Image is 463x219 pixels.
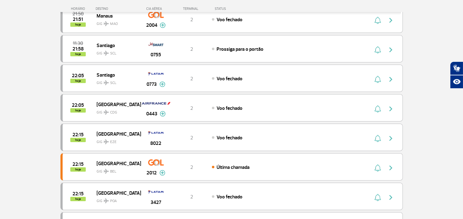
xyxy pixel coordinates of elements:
[450,62,463,89] div: Plugin de acessibilidade da Hand Talk.
[190,17,193,23] span: 2
[72,133,84,137] span: 2025-08-26 22:15:00
[450,75,463,89] button: Abrir recursos assistivos.
[217,17,242,23] span: Voo fechado
[97,165,136,174] span: GIG
[160,22,166,28] img: mais-info-painel-voo.svg
[104,139,109,144] img: destiny_airplane.svg
[387,46,395,54] img: seta-direita-painel-voo.svg
[217,105,242,111] span: Voo fechado
[97,189,136,197] span: [GEOGRAPHIC_DATA]
[104,80,109,85] img: destiny_airplane.svg
[97,100,136,108] span: [GEOGRAPHIC_DATA]
[72,74,84,78] span: 2025-08-26 22:05:00
[70,22,86,27] span: hoje
[97,159,136,167] span: [GEOGRAPHIC_DATA]
[96,7,141,11] div: DESTINO
[110,198,117,204] span: POA
[190,76,193,82] span: 2
[374,194,381,201] img: sino-painel-voo.svg
[70,79,86,83] span: hoje
[159,82,165,87] img: mais-info-painel-voo.svg
[70,197,86,201] span: hoje
[72,47,84,51] span: 2025-08-26 21:58:00
[70,52,86,56] span: hoje
[110,80,116,86] span: SCL
[70,167,86,172] span: hoje
[97,195,136,204] span: GIG
[151,199,161,206] span: 3427
[70,108,86,113] span: hoje
[62,7,96,11] div: HORÁRIO
[450,62,463,75] button: Abrir tradutor de língua de sinais.
[97,41,136,49] span: Santiago
[146,110,157,117] span: 0443
[159,170,165,176] img: mais-info-painel-voo.svg
[104,21,109,26] img: destiny_airplane.svg
[217,194,242,200] span: Voo fechado
[190,46,193,52] span: 2
[172,7,212,11] div: TERMINAL
[104,51,109,56] img: destiny_airplane.svg
[387,135,395,142] img: seta-direita-painel-voo.svg
[374,46,381,54] img: sino-painel-voo.svg
[72,103,84,107] span: 2025-08-26 22:05:00
[72,192,84,196] span: 2025-08-26 22:15:00
[97,136,136,145] span: GIG
[110,110,117,115] span: CDG
[147,81,157,88] span: 0773
[73,17,83,22] span: 2025-08-26 21:51:00
[104,110,109,115] img: destiny_airplane.svg
[97,77,136,86] span: GIG
[190,135,193,141] span: 2
[147,169,157,177] span: 2012
[73,41,83,46] span: 2025-08-26 11:30:00
[387,194,395,201] img: seta-direita-painel-voo.svg
[217,76,242,82] span: Voo fechado
[72,162,84,166] span: 2025-08-26 22:15:00
[190,164,193,170] span: 2
[387,17,395,24] img: seta-direita-painel-voo.svg
[97,18,136,27] span: GIG
[70,138,86,142] span: hoje
[110,139,117,145] span: EZE
[97,12,136,20] span: Manaus
[387,105,395,113] img: seta-direita-painel-voo.svg
[217,164,250,170] span: Última chamada
[190,194,193,200] span: 2
[217,46,263,52] span: Prossiga para o portão
[374,76,381,83] img: sino-painel-voo.svg
[104,169,109,174] img: destiny_airplane.svg
[387,164,395,172] img: seta-direita-painel-voo.svg
[212,7,262,11] div: STATUS
[97,71,136,79] span: Santiago
[151,51,161,58] span: 0755
[190,105,193,111] span: 2
[141,7,172,11] div: CIA AÉREA
[374,17,381,24] img: sino-painel-voo.svg
[110,169,116,174] span: BEL
[97,106,136,115] span: GIG
[374,135,381,142] img: sino-painel-voo.svg
[110,51,116,56] span: SCL
[110,21,118,27] span: MAO
[72,12,84,16] span: 2025-08-26 21:50:00
[104,198,109,203] img: destiny_airplane.svg
[160,111,166,117] img: mais-info-painel-voo.svg
[97,130,136,138] span: [GEOGRAPHIC_DATA]
[374,164,381,172] img: sino-painel-voo.svg
[97,47,136,56] span: GIG
[151,140,162,147] span: 8022
[387,76,395,83] img: seta-direita-painel-voo.svg
[374,105,381,113] img: sino-painel-voo.svg
[217,135,242,141] span: Voo fechado
[146,22,157,29] span: 2004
